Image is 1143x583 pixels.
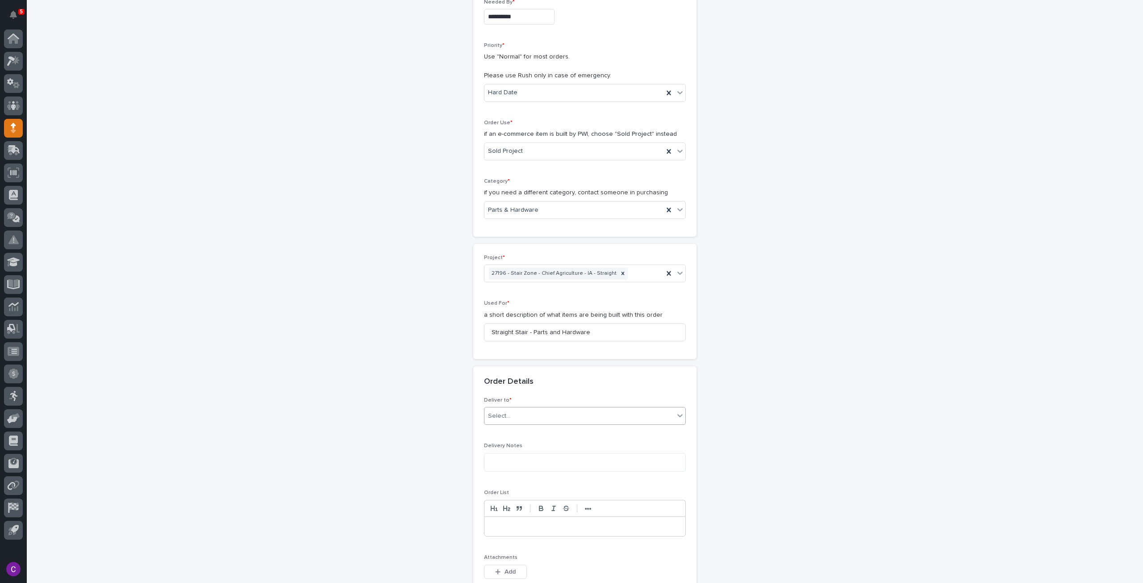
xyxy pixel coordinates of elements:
p: a short description of what items are being built with this order [484,310,686,320]
button: Notifications [4,5,23,24]
span: Sold Project [488,147,523,156]
p: Use "Normal" for most orders. Please use Rush only in case of emergency. [484,52,686,80]
span: Used For [484,301,509,306]
span: Order Use [484,120,513,126]
button: ••• [582,503,594,514]
button: Add [484,565,527,579]
div: Select... [488,411,510,421]
p: 5 [20,8,23,15]
span: Hard Date [488,88,517,97]
h2: Order Details [484,377,534,387]
span: Order List [484,490,509,495]
div: 27196 - Stair Zone - Chief Agriculture - IA - Straight [489,268,618,280]
span: Add [505,568,516,576]
span: Priority [484,43,505,48]
span: Parts & Hardware [488,206,538,215]
p: if you need a different category, contact someone in purchasing [484,188,686,197]
button: users-avatar [4,560,23,579]
span: Category [484,179,510,184]
span: Project [484,255,505,260]
div: Notifications5 [11,11,23,25]
strong: ••• [585,505,592,512]
span: Deliver to [484,398,512,403]
span: Attachments [484,555,517,560]
span: Delivery Notes [484,443,522,449]
p: if an e-commerce item is built by PWI, choose "Sold Project" instead [484,130,686,139]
